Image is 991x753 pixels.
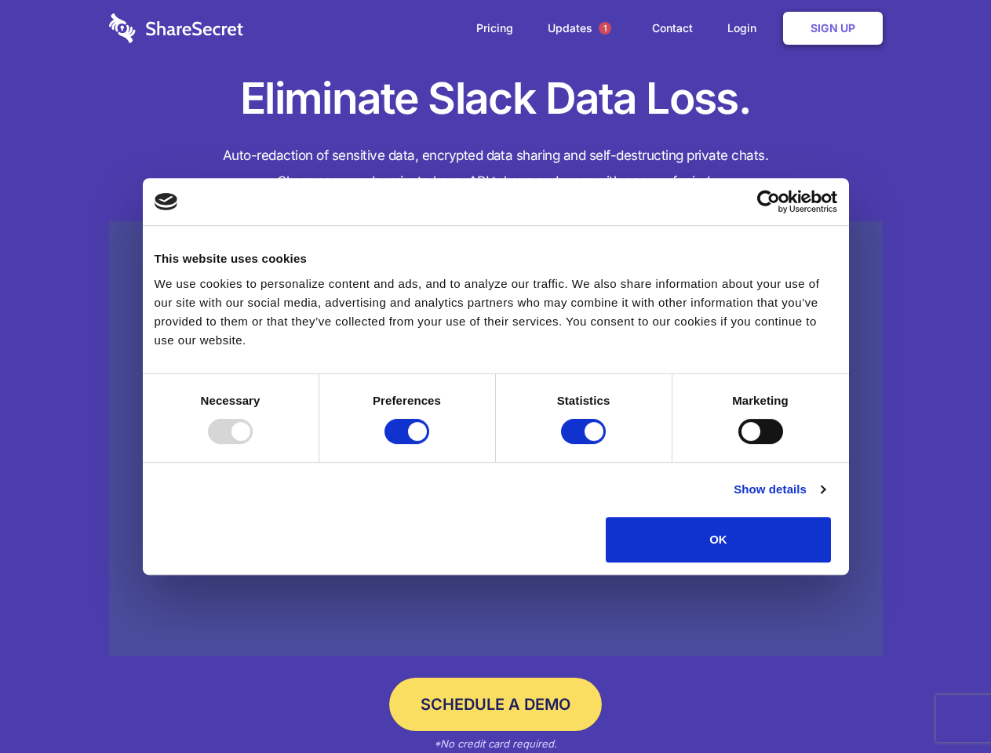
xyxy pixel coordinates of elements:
a: Usercentrics Cookiebot - opens in a new window [700,190,837,213]
span: 1 [599,22,611,35]
strong: Marketing [732,394,789,407]
a: Login [712,4,780,53]
a: Sign Up [783,12,883,45]
strong: Preferences [373,394,441,407]
strong: Statistics [557,394,610,407]
a: Contact [636,4,709,53]
img: logo-wordmark-white-trans-d4663122ce5f474addd5e946df7df03e33cb6a1c49d2221995e7729f52c070b2.svg [109,13,243,43]
em: *No credit card required. [434,737,557,750]
a: Wistia video thumbnail [109,221,883,657]
h4: Auto-redaction of sensitive data, encrypted data sharing and self-destructing private chats. Shar... [109,143,883,195]
strong: Necessary [201,394,261,407]
img: logo [155,193,178,210]
h1: Eliminate Slack Data Loss. [109,71,883,127]
a: Schedule a Demo [389,678,602,731]
button: OK [606,517,831,562]
div: This website uses cookies [155,249,837,268]
a: Pricing [461,4,529,53]
a: Show details [734,480,825,499]
div: We use cookies to personalize content and ads, and to analyze our traffic. We also share informat... [155,275,837,350]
